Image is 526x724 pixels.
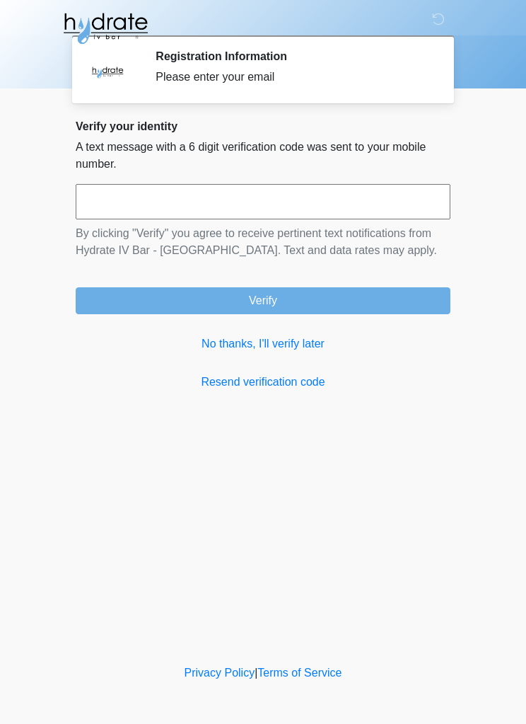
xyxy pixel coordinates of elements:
[76,374,450,391] a: Resend verification code
[156,69,429,86] div: Please enter your email
[86,50,129,92] img: Agent Avatar
[76,287,450,314] button: Verify
[76,139,450,173] p: A text message with a 6 digit verification code was sent to your mobile number.
[62,11,149,46] img: Hydrate IV Bar - Glendale Logo
[255,667,257,679] a: |
[185,667,255,679] a: Privacy Policy
[257,667,341,679] a: Terms of Service
[76,335,450,352] a: No thanks, I'll verify later
[76,225,450,259] p: By clicking "Verify" you agree to receive pertinent text notifications from Hydrate IV Bar - [GEO...
[76,120,450,133] h2: Verify your identity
